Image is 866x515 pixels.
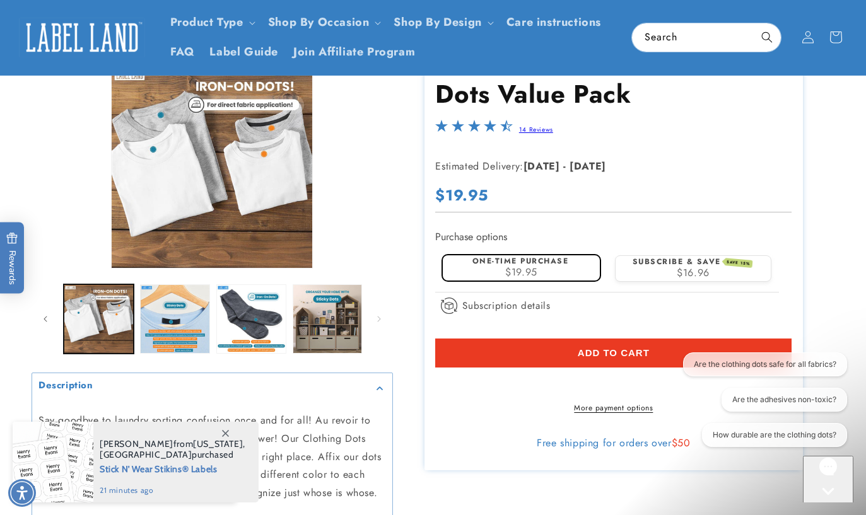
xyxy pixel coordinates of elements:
[140,284,210,354] button: Load image 4 in gallery view
[435,78,792,110] h1: Dots Value Pack
[505,265,537,279] span: $19.95
[435,339,792,367] button: Add to cart
[394,14,481,30] a: Shop By Design
[6,232,18,284] span: Rewards
[293,45,415,59] span: Join Affiliate Program
[563,159,566,173] strong: -
[170,14,243,30] a: Product Type
[462,298,550,313] span: Subscription details
[32,305,59,333] button: Slide left
[268,15,370,30] span: Shop By Occasion
[365,305,393,333] button: Slide right
[578,347,650,359] span: Add to cart
[676,352,853,458] iframe: Gorgias live chat conversation starters
[435,158,751,176] p: Estimated Delivery:
[803,456,853,502] iframe: Gorgias live chat messenger
[435,123,512,137] span: 4.4-star overall rating
[100,485,245,496] span: 21 minutes ago
[8,479,36,507] div: Accessibility Menu
[435,402,792,414] a: More payment options
[193,438,243,449] span: [US_STATE]
[100,460,245,476] span: Stick N' Wear Stikins® Labels
[38,412,386,502] p: Say goodbye to laundry sorting confusion once and for all! Au revoir to the chaos when clothing i...
[38,379,93,392] h2: Description
[286,37,423,67] a: Join Affiliate Program
[386,8,498,37] summary: Shop By Design
[64,284,134,354] button: Load image 3 in gallery view
[202,37,286,67] a: Label Guide
[19,18,145,57] img: Label Land
[216,284,286,354] button: Load image 5 in gallery view
[677,265,710,280] span: $16.96
[100,449,192,460] span: [GEOGRAPHIC_DATA]
[519,125,553,134] a: 14 Reviews - open in a new tab
[472,255,569,267] label: One-time purchase
[524,159,560,173] strong: [DATE]
[163,37,202,67] a: FAQ
[163,8,260,37] summary: Product Type
[435,229,507,244] label: Purchase options
[170,45,195,59] span: FAQ
[435,184,488,206] span: $19.95
[672,436,678,450] span: $
[499,8,609,37] a: Care instructions
[506,15,601,30] span: Care instructions
[724,258,752,268] span: SAVE 15%
[15,13,150,62] a: Label Land
[32,373,392,402] summary: Description
[100,438,173,449] span: [PERSON_NAME]
[435,437,792,449] div: Free shipping for orders over
[260,8,387,37] summary: Shop By Occasion
[293,284,363,354] button: Load image 6 in gallery view
[633,256,752,267] label: Subscribe & save
[753,23,781,51] button: Search
[100,439,245,460] span: from , purchased
[209,45,278,59] span: Label Guide
[570,159,606,173] strong: [DATE]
